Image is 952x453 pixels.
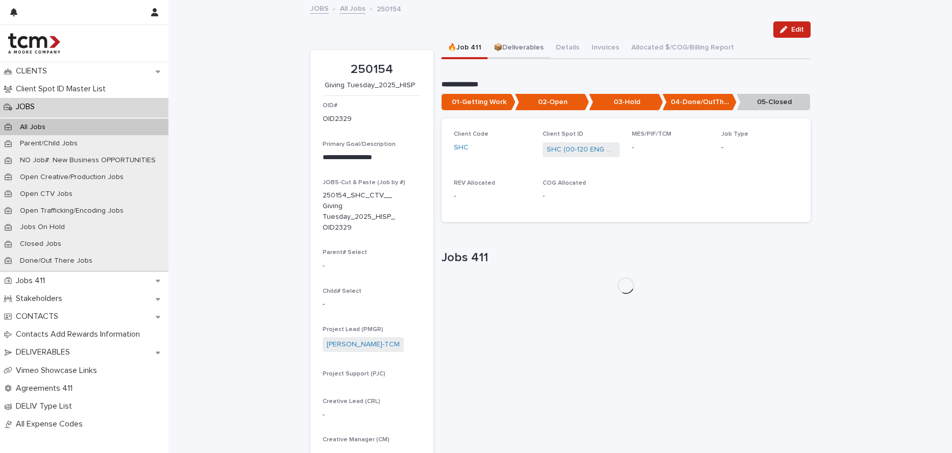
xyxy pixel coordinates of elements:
[515,94,589,111] p: 02-Open
[547,144,616,155] a: SHC (00-120 ENG Spots)
[323,299,421,310] p: -
[310,2,329,14] a: JOBS
[791,26,804,33] span: Edit
[454,191,531,202] p: -
[12,102,43,112] p: JOBS
[377,3,401,14] p: 250154
[585,38,625,59] button: Invoices
[12,330,148,339] p: Contacts Add Rewards Information
[12,156,164,165] p: NO Job#: New Business OPPORTUNITIES
[663,94,737,111] p: 04-Done/OutThere
[442,94,516,111] p: 01-Getting Work
[12,384,81,393] p: Agreements 411
[550,38,585,59] button: Details
[12,139,86,148] p: Parent/Child Jobs
[12,84,114,94] p: Client Spot ID Master List
[12,66,55,76] p: CLIENTS
[12,173,132,182] p: Open Creative/Production Jobs
[12,366,105,375] p: Vimeo Showcase Links
[454,142,469,153] a: SHC
[323,371,385,377] span: Project Support (PJC)
[327,339,400,350] a: [PERSON_NAME]-TCM
[632,131,671,137] span: MES/PIF/TCM
[12,401,80,411] p: DELIV Type List
[323,437,389,443] span: Creative Manager (CM)
[323,249,367,256] span: Parent# Select
[323,410,421,420] p: -
[323,114,352,124] p: OID2329
[12,240,69,248] p: Closed Jobs
[632,142,709,153] p: -
[340,2,365,14] a: All Jobs
[543,131,583,137] span: Client Spot ID
[12,190,81,198] p: Open CTV Jobs
[323,180,405,186] span: JOBS-Cut & Paste (Job by #)
[323,103,337,109] span: OID#
[487,38,550,59] button: 📦Deliverables
[12,419,91,429] p: All Expense Codes
[323,398,380,405] span: Creative Lead (CRL)
[543,180,586,186] span: COG Allocated
[589,94,663,111] p: 03-Hold
[12,276,53,286] p: Jobs 411
[543,191,620,202] p: -
[737,94,811,111] p: 05-Closed
[454,180,495,186] span: REV Allocated
[773,21,811,38] button: Edit
[721,131,748,137] span: Job Type
[442,250,811,265] h1: Jobs 411
[323,190,397,233] p: 250154_SHC_CTV__Giving Tuesday_2025_HISP_OID2329
[721,142,798,153] p: -
[12,207,132,215] p: Open Trafficking/Encoding Jobs
[12,257,101,265] p: Done/Out There Jobs
[323,62,421,77] p: 250154
[323,326,383,333] span: Project Lead (PMGR)
[442,38,487,59] button: 🔥Job 411
[323,81,417,90] p: Giving Tuesday_2025_HISP
[8,33,60,54] img: 4hMmSqQkux38exxPVZHQ
[625,38,740,59] button: Allocated $/COG/Billing Report
[323,288,361,294] span: Child# Select
[323,261,421,271] p: -
[323,141,396,147] span: Primary Goal/Description
[12,294,70,304] p: Stakeholders
[12,312,66,321] p: CONTACTS
[12,123,54,132] p: All Jobs
[12,347,78,357] p: DELIVERABLES
[454,131,489,137] span: Client Code
[12,223,73,232] p: Jobs On Hold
